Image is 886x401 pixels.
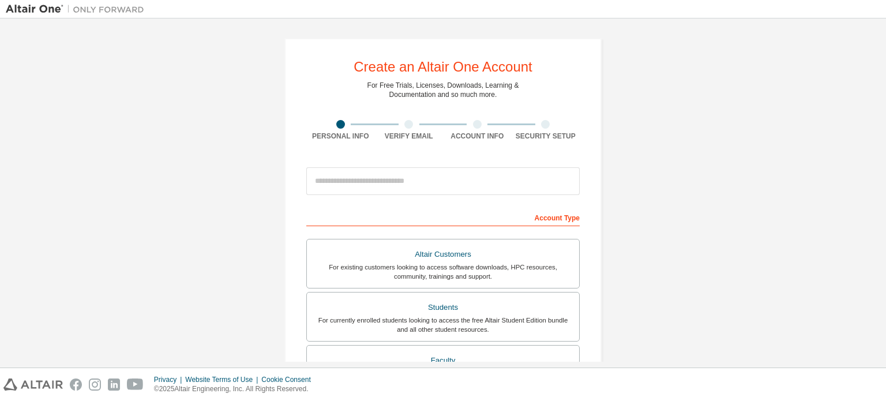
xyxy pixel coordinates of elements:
div: Privacy [154,375,185,384]
div: Security Setup [512,132,580,141]
img: instagram.svg [89,378,101,391]
div: Create an Altair One Account [354,60,532,74]
img: linkedin.svg [108,378,120,391]
div: For existing customers looking to access software downloads, HPC resources, community, trainings ... [314,263,572,281]
img: facebook.svg [70,378,82,391]
p: © 2025 Altair Engineering, Inc. All Rights Reserved. [154,384,318,394]
img: altair_logo.svg [3,378,63,391]
div: Altair Customers [314,246,572,263]
div: Verify Email [375,132,444,141]
div: Students [314,299,572,316]
div: Website Terms of Use [185,375,261,384]
div: Account Type [306,208,580,226]
div: Personal Info [306,132,375,141]
div: For currently enrolled students looking to access the free Altair Student Edition bundle and all ... [314,316,572,334]
img: Altair One [6,3,150,15]
img: youtube.svg [127,378,144,391]
div: Account Info [443,132,512,141]
div: For Free Trials, Licenses, Downloads, Learning & Documentation and so much more. [367,81,519,99]
div: Faculty [314,353,572,369]
div: Cookie Consent [261,375,317,384]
